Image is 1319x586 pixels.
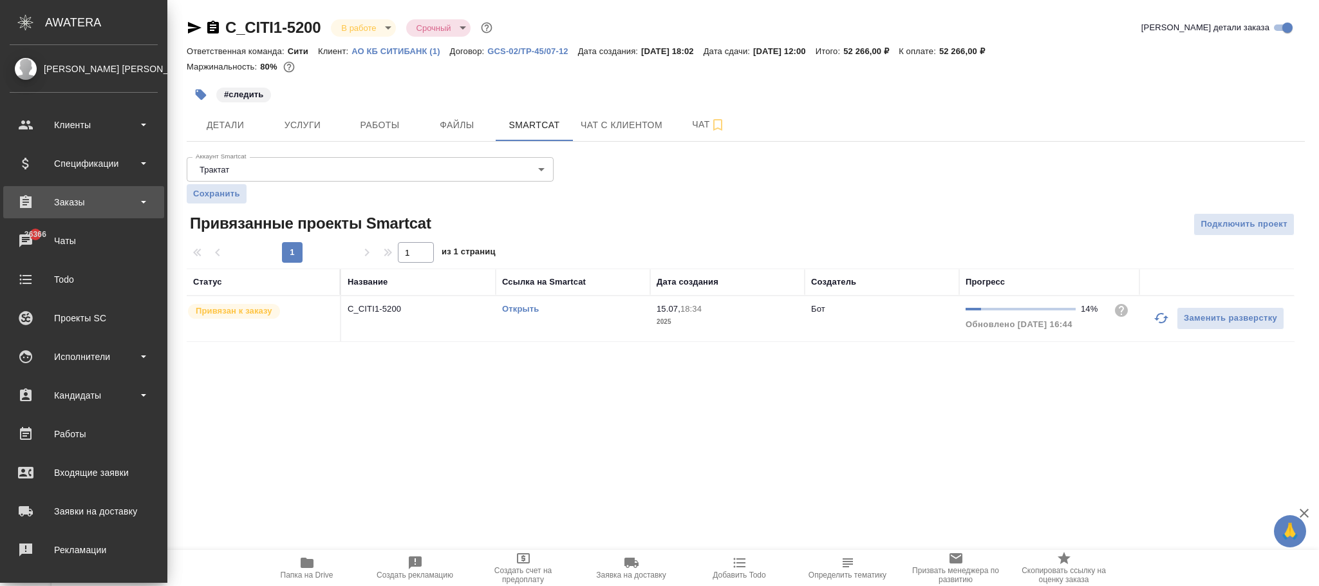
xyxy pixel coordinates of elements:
[3,495,164,527] a: Заявки на доставку
[351,46,449,56] p: АО КБ СИТИБАНК (1)
[1184,311,1277,326] span: Заменить разверстку
[281,59,297,75] button: 8800.00 RUB;
[686,550,794,586] button: Добавить Todo
[1193,213,1295,236] button: Подключить проект
[17,228,54,241] span: 36366
[1018,566,1110,584] span: Скопировать ссылку на оценку заказа
[450,46,488,56] p: Договор:
[1081,303,1103,316] div: 14%
[503,117,565,133] span: Smartcat
[10,502,158,521] div: Заявки на доставку
[406,19,471,37] div: В работе
[939,46,995,56] p: 52 266,00 ₽
[426,117,488,133] span: Файлы
[3,225,164,257] a: 36366Чаты
[10,540,158,560] div: Рекламации
[578,46,641,56] p: Дата создания:
[3,263,164,296] a: Todo
[902,550,1010,586] button: Призвать менеджера по развитию
[487,45,577,56] a: GCS-02/TP-45/07-12
[478,19,495,36] button: Доп статусы указывают на важность/срочность заказа
[843,46,899,56] p: 52 266,00 ₽
[10,62,158,76] div: [PERSON_NAME] [PERSON_NAME]
[502,276,586,288] div: Ссылка на Smartcat
[10,424,158,444] div: Работы
[187,46,288,56] p: Ответственная команда:
[794,550,902,586] button: Определить тематику
[187,157,554,182] div: Трактат
[487,46,577,56] p: GCS-02/TP-45/07-12
[10,347,158,366] div: Исполнители
[966,319,1072,329] span: Обновлено [DATE] 16:44
[502,304,539,314] a: Открыть
[1141,21,1269,34] span: [PERSON_NAME] детали заказа
[193,276,222,288] div: Статус
[596,571,666,580] span: Заявка на доставку
[1146,303,1177,334] button: Обновить прогресс
[348,303,489,316] p: C_CITI1-5200
[288,46,318,56] p: Сити
[187,20,202,35] button: Скопировать ссылку для ЯМессенджера
[281,571,333,580] span: Папка на Drive
[704,46,753,56] p: Дата сдачи:
[910,566,1002,584] span: Призвать менеджера по развитию
[348,276,388,288] div: Название
[809,571,886,580] span: Определить тематику
[187,184,247,203] button: Сохранить
[753,46,816,56] p: [DATE] 12:00
[966,276,1005,288] div: Прогресс
[1274,515,1306,547] button: 🙏
[318,46,351,56] p: Клиент:
[45,10,167,35] div: AWATERA
[272,117,333,133] span: Услуги
[331,19,395,37] div: В работе
[10,270,158,289] div: Todo
[581,117,662,133] span: Чат с клиентом
[196,164,233,175] button: Трактат
[713,571,765,580] span: Добавить Todo
[260,62,280,71] p: 80%
[469,550,577,586] button: Создать счет на предоплату
[577,550,686,586] button: Заявка на доставку
[657,276,718,288] div: Дата создания
[196,305,272,317] p: Привязан к заказу
[193,187,240,200] span: Сохранить
[10,154,158,173] div: Спецификации
[3,457,164,489] a: Входящие заявки
[225,19,321,36] a: C_CITI1-5200
[215,88,272,99] span: следить
[3,418,164,450] a: Работы
[477,566,570,584] span: Создать счет на предоплату
[10,115,158,135] div: Клиенты
[187,80,215,109] button: Добавить тэг
[337,23,380,33] button: В работе
[442,244,496,263] span: из 1 страниц
[3,302,164,334] a: Проекты SC
[205,20,221,35] button: Скопировать ссылку
[811,304,825,314] p: Бот
[377,571,453,580] span: Создать рекламацию
[1279,518,1301,545] span: 🙏
[10,308,158,328] div: Проекты SC
[899,46,939,56] p: К оплате:
[710,117,725,133] svg: Подписаться
[1201,217,1287,232] span: Подключить проект
[657,316,798,328] p: 2025
[1010,550,1118,586] button: Скопировать ссылку на оценку заказа
[194,117,256,133] span: Детали
[349,117,411,133] span: Работы
[10,193,158,212] div: Заказы
[10,231,158,250] div: Чаты
[657,304,680,314] p: 15.07,
[3,534,164,566] a: Рекламации
[187,213,431,234] span: Привязанные проекты Smartcat
[351,45,449,56] a: АО КБ СИТИБАНК (1)
[10,386,158,405] div: Кандидаты
[811,276,856,288] div: Создатель
[816,46,843,56] p: Итого:
[361,550,469,586] button: Создать рекламацию
[224,88,263,101] p: #следить
[680,304,702,314] p: 18:34
[413,23,455,33] button: Срочный
[253,550,361,586] button: Папка на Drive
